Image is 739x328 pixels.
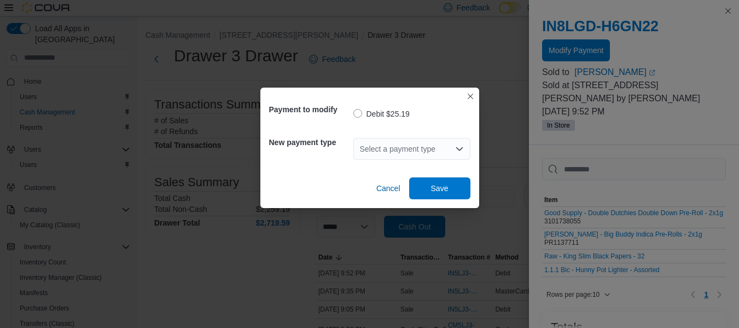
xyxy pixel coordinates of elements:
[464,90,477,103] button: Closes this modal window
[372,177,405,199] button: Cancel
[455,145,464,153] button: Open list of options
[409,177,470,199] button: Save
[269,131,351,153] h5: New payment type
[360,142,361,156] input: Accessible screen reader label
[353,107,410,120] label: Debit $25.19
[431,183,449,194] span: Save
[269,99,351,120] h5: Payment to modify
[376,183,400,194] span: Cancel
